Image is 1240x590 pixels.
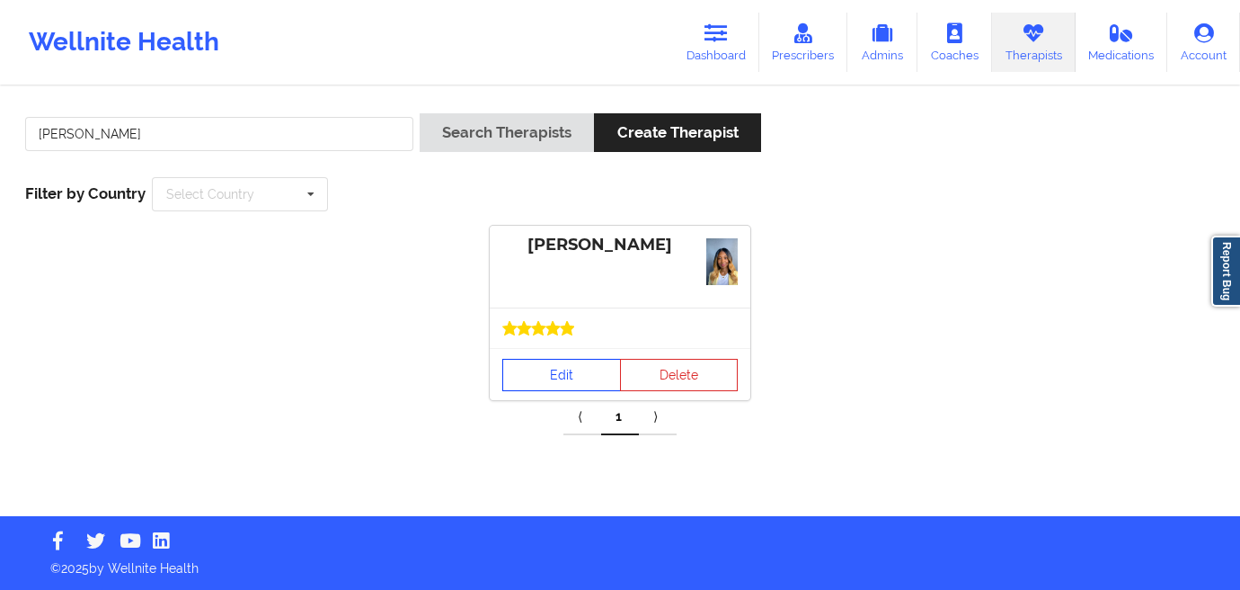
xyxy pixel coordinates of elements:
[502,359,621,391] a: Edit
[601,399,639,435] a: 1
[1167,13,1240,72] a: Account
[502,235,738,255] div: [PERSON_NAME]
[25,184,146,202] span: Filter by Country
[1211,236,1240,307] a: Report Bug
[563,399,601,435] a: Previous item
[420,113,594,152] button: Search Therapists
[563,399,677,435] div: Pagination Navigation
[38,547,1202,577] p: © 2025 by Wellnite Health
[847,13,917,72] a: Admins
[594,113,760,152] button: Create Therapist
[673,13,759,72] a: Dashboard
[25,117,413,151] input: Search Keywords
[166,188,254,201] div: Select Country
[1076,13,1168,72] a: Medications
[917,13,992,72] a: Coaches
[639,399,677,435] a: Next item
[992,13,1076,72] a: Therapists
[620,359,739,391] button: Delete
[759,13,848,72] a: Prescribers
[706,238,738,286] img: 5aedc54d-385b-4d7d-9c18-d4abb64a849eB9AA7E60-575A-4E09-85FC-809FAE62AD22.jpeg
